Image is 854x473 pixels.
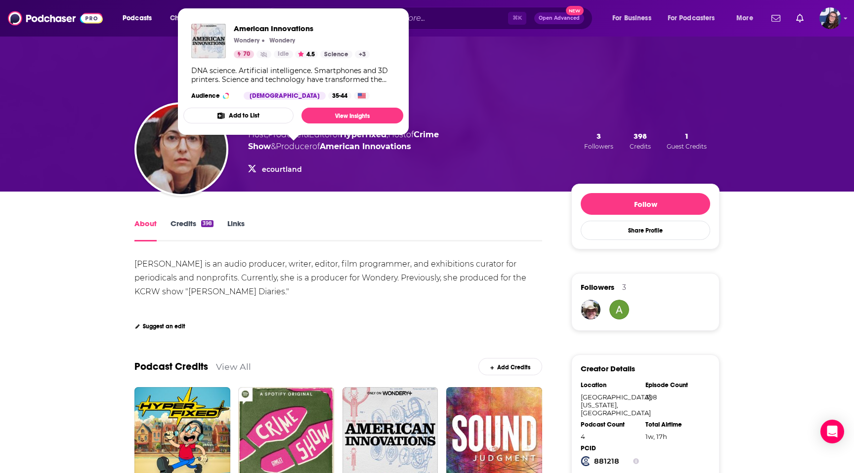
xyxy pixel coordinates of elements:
[274,50,293,58] a: Idle
[820,420,844,443] div: Open Intercom Messenger
[234,24,370,33] a: American Innovations
[262,165,302,174] a: ecourtland
[612,11,651,25] span: For Business
[234,50,254,58] a: 70
[645,421,704,429] div: Total Airtime
[227,219,245,241] a: Links
[597,131,601,141] span: 3
[581,364,635,373] h3: Creator Details
[581,282,614,292] span: Followers
[134,219,157,241] a: About
[123,11,152,25] span: Podcasts
[276,142,312,151] span: Producer
[301,108,403,123] a: View Insights
[581,433,639,440] div: 4
[274,7,602,30] div: Search podcasts, credits, & more...
[164,10,197,26] a: Charts
[581,131,616,151] button: 3Followers
[630,143,651,150] span: Credits
[581,221,710,240] button: Share Profile
[8,9,103,28] img: Podchaser - Follow, Share and Rate Podcasts
[191,92,236,100] h3: Audience
[278,49,289,59] span: Idle
[171,219,213,241] a: Credits398
[667,143,707,150] span: Guest Credits
[134,259,528,296] div: [PERSON_NAME] is an audio producer, writer, editor, film programmer, and exhibitions curator for ...
[609,300,629,319] img: amberdink11
[312,142,411,151] span: of
[566,6,584,15] span: New
[645,381,704,389] div: Episode Count
[729,10,766,26] button: open menu
[684,131,689,141] span: 1
[819,7,841,29] img: User Profile
[584,143,613,150] span: Followers
[534,12,584,24] button: Open AdvancedNew
[320,142,411,151] a: American Innovations
[819,7,841,29] button: Show profile menu
[664,131,710,151] button: 1Guest Credits
[136,104,226,194] img: Emma Courtland
[668,11,715,25] span: For Podcasters
[116,10,165,26] button: open menu
[355,50,370,58] a: +3
[295,50,318,58] button: 4.5
[191,66,395,84] div: DNA science. Artificial intelligence. Smartphones and 3D printers. Science and technology have tr...
[183,108,294,123] button: Add to List
[170,11,191,25] span: Charts
[594,457,619,466] strong: 881218
[581,381,639,389] div: Location
[581,421,639,429] div: Podcast Count
[191,24,226,58] img: American Innovations
[328,92,351,100] div: 35-44
[216,361,251,372] a: View All
[736,11,753,25] span: More
[768,10,784,27] a: Show notifications dropdown
[581,444,639,452] div: PCID
[645,393,704,401] div: 398
[134,323,185,330] a: Suggest an edit
[243,49,250,59] span: 70
[605,10,664,26] button: open menu
[539,16,580,21] span: Open Advanced
[244,92,326,100] div: [DEMOGRAPHIC_DATA]
[508,12,526,25] span: ⌘ K
[819,7,841,29] span: Logged in as CallieDaruk
[271,142,276,151] span: &
[645,433,667,440] span: 185 hours, 56 minutes, 54 seconds
[792,10,808,27] a: Show notifications dropdown
[622,283,626,292] div: 3
[661,10,729,26] button: open menu
[320,50,352,58] a: Science
[581,456,591,466] img: Podchaser Creator ID logo
[581,300,600,319] img: autotrainrod
[633,456,639,466] button: Show Info
[478,358,542,375] a: Add Credits
[267,37,295,44] a: WonderyWondery
[581,393,639,417] div: [GEOGRAPHIC_DATA], [US_STATE], [GEOGRAPHIC_DATA]
[201,220,213,227] div: 398
[269,37,295,44] p: Wondery
[581,193,710,215] button: Follow
[134,360,208,373] a: Podcast Credits
[234,37,259,44] p: Wondery
[627,131,654,151] button: 398Credits
[634,131,647,141] span: 398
